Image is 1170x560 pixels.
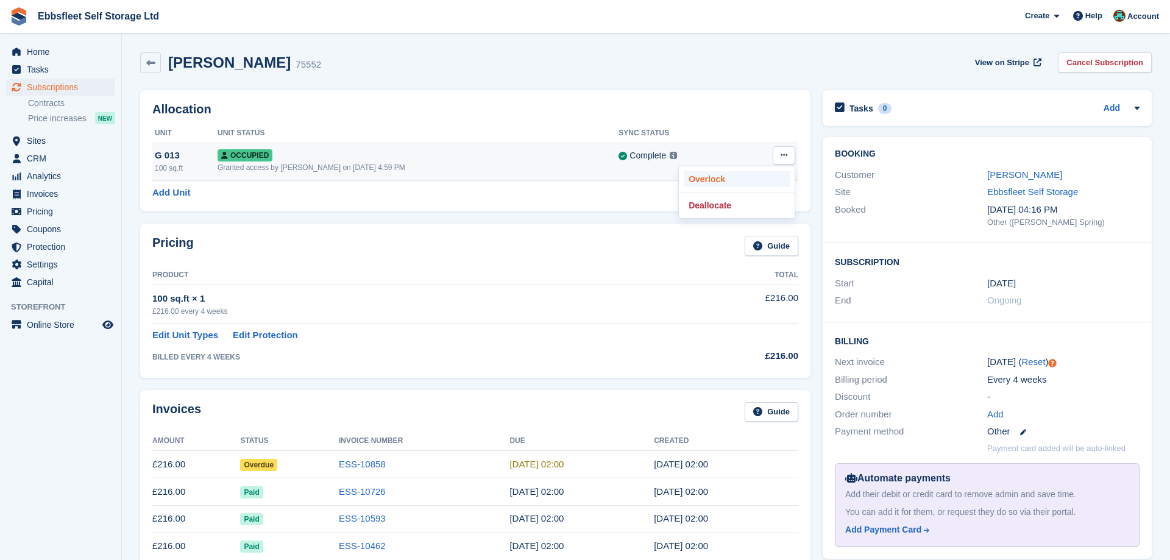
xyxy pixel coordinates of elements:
span: Subscriptions [27,79,100,96]
img: George Spring [1113,10,1126,22]
a: menu [6,203,115,220]
div: Other [987,425,1140,439]
span: Coupons [27,221,100,238]
span: Pricing [27,203,100,220]
div: BILLED EVERY 4 WEEKS [152,352,679,363]
div: Complete [629,149,666,162]
h2: Invoices [152,402,201,422]
a: Add [1104,102,1120,116]
div: Billing period [835,373,987,387]
a: ESS-10858 [339,459,386,469]
td: £216.00 [152,505,240,533]
a: [PERSON_NAME] [987,169,1062,180]
th: Invoice Number [339,431,509,451]
div: 100 sq.ft × 1 [152,292,679,306]
span: Capital [27,274,100,291]
a: Guide [745,402,798,422]
th: Created [654,431,798,451]
span: Invoices [27,185,100,202]
a: Edit Unit Types [152,328,218,342]
a: Add Payment Card [845,523,1124,536]
span: Help [1085,10,1102,22]
span: Storefront [11,301,121,313]
h2: Pricing [152,236,194,256]
td: £216.00 [679,285,798,323]
div: You can add it for them, or request they do so via their portal. [845,506,1129,519]
h2: Tasks [849,103,873,114]
span: Paid [240,486,263,498]
th: Amount [152,431,240,451]
a: View on Stripe [970,52,1044,73]
td: £216.00 [152,533,240,560]
a: Overlock [684,171,790,187]
div: 0 [878,103,892,114]
div: - [987,390,1140,404]
th: Total [679,266,798,285]
time: 2025-06-11 01:00:00 UTC [509,541,564,551]
div: Add their debit or credit card to remove admin and save time. [845,488,1129,501]
a: menu [6,221,115,238]
a: ESS-10462 [339,541,386,551]
p: Payment card added will be auto-linked [987,442,1126,455]
span: Home [27,43,100,60]
a: menu [6,168,115,185]
td: £216.00 [152,451,240,478]
a: menu [6,132,115,149]
span: Overdue [240,459,277,471]
time: 2025-07-08 01:00:22 UTC [654,513,708,523]
span: Protection [27,238,100,255]
span: Analytics [27,168,100,185]
th: Sync Status [619,124,743,143]
a: menu [6,43,115,60]
div: £216.00 [679,349,798,363]
span: Paid [240,541,263,553]
div: Granted access by [PERSON_NAME] on [DATE] 4:59 PM [218,162,619,173]
a: menu [6,238,115,255]
div: Add Payment Card [845,523,921,536]
div: Start [835,277,987,291]
time: 2025-08-05 01:00:41 UTC [654,486,708,497]
time: 2025-09-02 01:00:43 UTC [654,459,708,469]
div: G 013 [155,149,218,163]
span: Settings [27,256,100,273]
span: CRM [27,150,100,167]
a: Reset [1021,356,1045,367]
span: View on Stripe [975,57,1029,69]
span: Ongoing [987,295,1022,305]
a: menu [6,61,115,78]
th: Product [152,266,679,285]
div: [DATE] ( ) [987,355,1140,369]
img: icon-info-grey-7440780725fd019a000dd9b08b2336e03edf1995a4989e88bcd33f0948082b44.svg [670,152,677,159]
time: 2025-08-06 01:00:00 UTC [509,486,564,497]
a: Deallocate [684,197,790,213]
a: ESS-10593 [339,513,386,523]
a: Add [987,408,1004,422]
div: Discount [835,390,987,404]
span: Paid [240,513,263,525]
a: ESS-10726 [339,486,386,497]
a: Ebbsfleet Self Storage [987,186,1078,197]
a: menu [6,274,115,291]
div: 100 sq.ft [155,163,218,174]
time: 2025-07-09 01:00:00 UTC [509,513,564,523]
span: Tasks [27,61,100,78]
a: Preview store [101,317,115,332]
a: menu [6,150,115,167]
h2: Billing [835,335,1140,347]
a: Edit Protection [233,328,298,342]
span: Account [1127,10,1159,23]
div: Order number [835,408,987,422]
div: Other ([PERSON_NAME] Spring) [987,216,1140,229]
time: 2025-03-18 01:00:00 UTC [987,277,1016,291]
h2: Subscription [835,255,1140,268]
div: NEW [95,112,115,124]
span: Sites [27,132,100,149]
img: stora-icon-8386f47178a22dfd0bd8f6a31ec36ba5ce8667c1dd55bd0f319d3a0aa187defe.svg [10,7,28,26]
span: Price increases [28,113,87,124]
a: menu [6,316,115,333]
div: Automate payments [845,471,1129,486]
a: menu [6,185,115,202]
th: Unit [152,124,218,143]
